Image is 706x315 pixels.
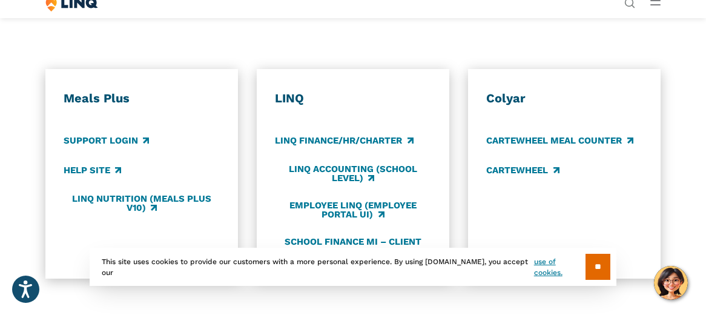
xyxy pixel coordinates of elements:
a: Help Site [64,164,121,177]
a: CARTEWHEEL Meal Counter [486,134,633,147]
a: Employee LINQ (Employee Portal UI) [275,200,431,220]
a: LINQ Finance/HR/Charter [275,134,413,147]
button: Hello, have a question? Let’s chat. [654,266,688,300]
a: Support Login [64,134,149,147]
a: LINQ Accounting (school level) [275,164,431,184]
div: This site uses cookies to provide our customers with a more personal experience. By using [DOMAIN... [90,248,616,286]
a: School Finance MI – Client Login [275,236,431,256]
h3: LINQ [275,91,431,107]
h3: Meals Plus [64,91,219,107]
h3: Colyar [486,91,642,107]
a: CARTEWHEEL [486,164,559,177]
a: use of cookies. [534,256,586,278]
a: LINQ Nutrition (Meals Plus v10) [64,193,219,213]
